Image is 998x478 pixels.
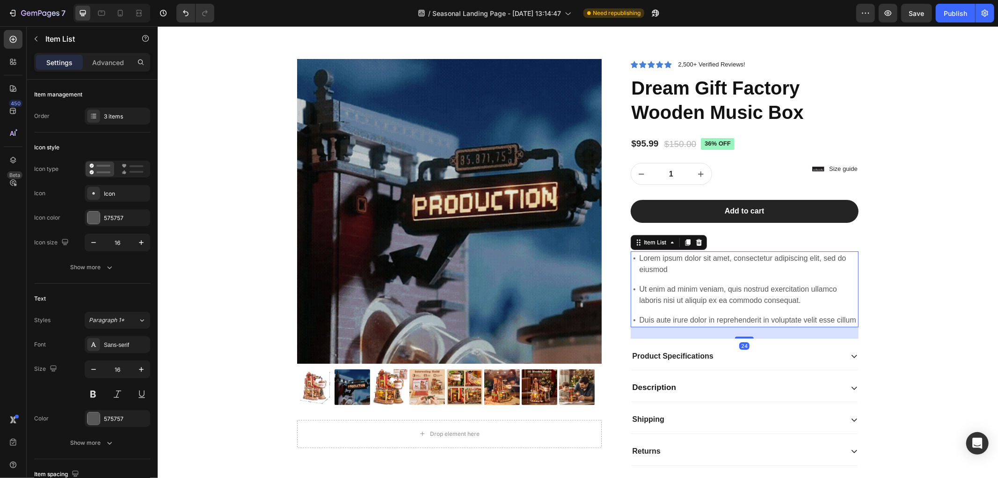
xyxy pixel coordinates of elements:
div: Sans-serif [104,341,148,349]
iframe: Design area [158,26,998,478]
strong: Description [475,357,519,366]
div: Icon color [34,213,60,222]
button: Publish [936,4,975,22]
span: Seasonal Landing Page - [DATE] 13:14:47 [432,8,561,18]
div: Add to cart [567,180,606,190]
div: Show more [71,438,114,448]
button: 7 [4,4,70,22]
div: Icon [104,190,148,198]
p: Returns [475,420,503,430]
div: Font [34,340,46,349]
h1: Dream Gift Factory Wooden Music Box [473,49,701,99]
div: 450 [9,100,22,107]
p: 2,500+ Verified Reviews! [521,34,588,43]
p: Shipping [475,389,507,398]
div: Color [34,414,49,423]
button: Show more [34,259,150,276]
button: Paragraph 1* [85,312,150,329]
p: Settings [46,58,73,67]
span: Paragraph 1* [89,316,124,324]
pre: 36% off [543,112,577,124]
span: Need republishing [593,9,641,17]
div: Beta [7,171,22,179]
div: Icon [34,189,45,198]
div: 575757 [104,415,148,423]
button: Save [901,4,932,22]
div: Open Intercom Messenger [966,432,989,455]
div: 24 [582,316,592,324]
p: Ut enim ad minim veniam, quis nostrud exercitation ullamco laboris nisi ut aliquip ex ea commodo ... [482,257,700,280]
div: Order [34,112,50,120]
span: / [428,8,430,18]
p: Features [474,209,700,219]
button: decrement [474,137,495,158]
div: Icon size [34,236,71,249]
p: Duis aute irure dolor in reprehenderit in voluptate velit esse cillum [482,288,700,300]
div: 3 items [104,112,148,121]
div: Publish [944,8,967,18]
div: Item List [485,212,511,221]
div: Drop element here [272,404,322,412]
span: Save [909,9,925,17]
p: 7 [61,7,66,19]
div: Icon style [34,143,59,152]
button: increment [533,137,554,158]
strong: Product Specifications [475,326,556,334]
div: Item management [34,90,82,99]
input: quantity [495,137,533,158]
p: Lorem ipsum dolor sit amet, consectetur adipiscing elit, sed do eiusmod [482,227,700,249]
div: Icon type [34,165,58,173]
div: 575757 [104,214,148,222]
div: Text [34,294,46,303]
div: Styles [34,316,51,324]
div: $95.99 [473,111,502,125]
p: Advanced [92,58,124,67]
div: Size [34,363,59,375]
button: Add to cart [473,174,701,197]
div: $150.00 [506,110,540,126]
div: Show more [71,263,114,272]
button: Show more [34,434,150,451]
div: Undo/Redo [176,4,214,22]
p: Item List [45,33,125,44]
